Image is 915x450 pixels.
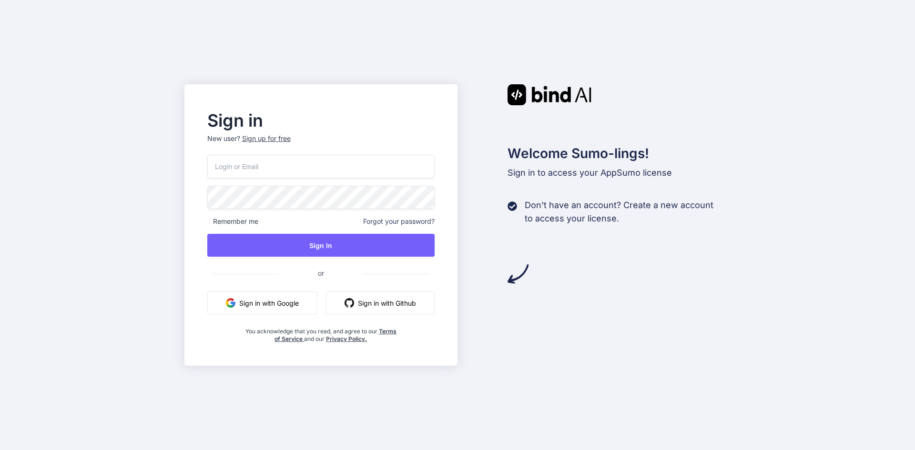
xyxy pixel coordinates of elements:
[245,322,396,343] div: You acknowledge that you read, and agree to our and our
[274,328,396,342] a: Terms of Service
[242,134,291,143] div: Sign up for free
[508,166,731,180] p: Sign in to access your AppSumo license
[525,199,713,225] p: Don't have an account? Create a new account to access your license.
[508,84,591,105] img: Bind AI logo
[280,261,362,285] span: or
[508,143,731,163] h2: Welcome Sumo-lings!
[345,298,354,308] img: github
[207,291,317,314] button: Sign in with Google
[207,234,435,257] button: Sign In
[207,155,435,178] input: Login or Email
[207,217,258,226] span: Remember me
[207,134,435,155] p: New user?
[326,291,435,314] button: Sign in with Github
[207,113,435,128] h2: Sign in
[508,263,529,284] img: arrow
[363,217,435,226] span: Forgot your password?
[326,335,367,342] a: Privacy Policy.
[226,298,235,308] img: google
